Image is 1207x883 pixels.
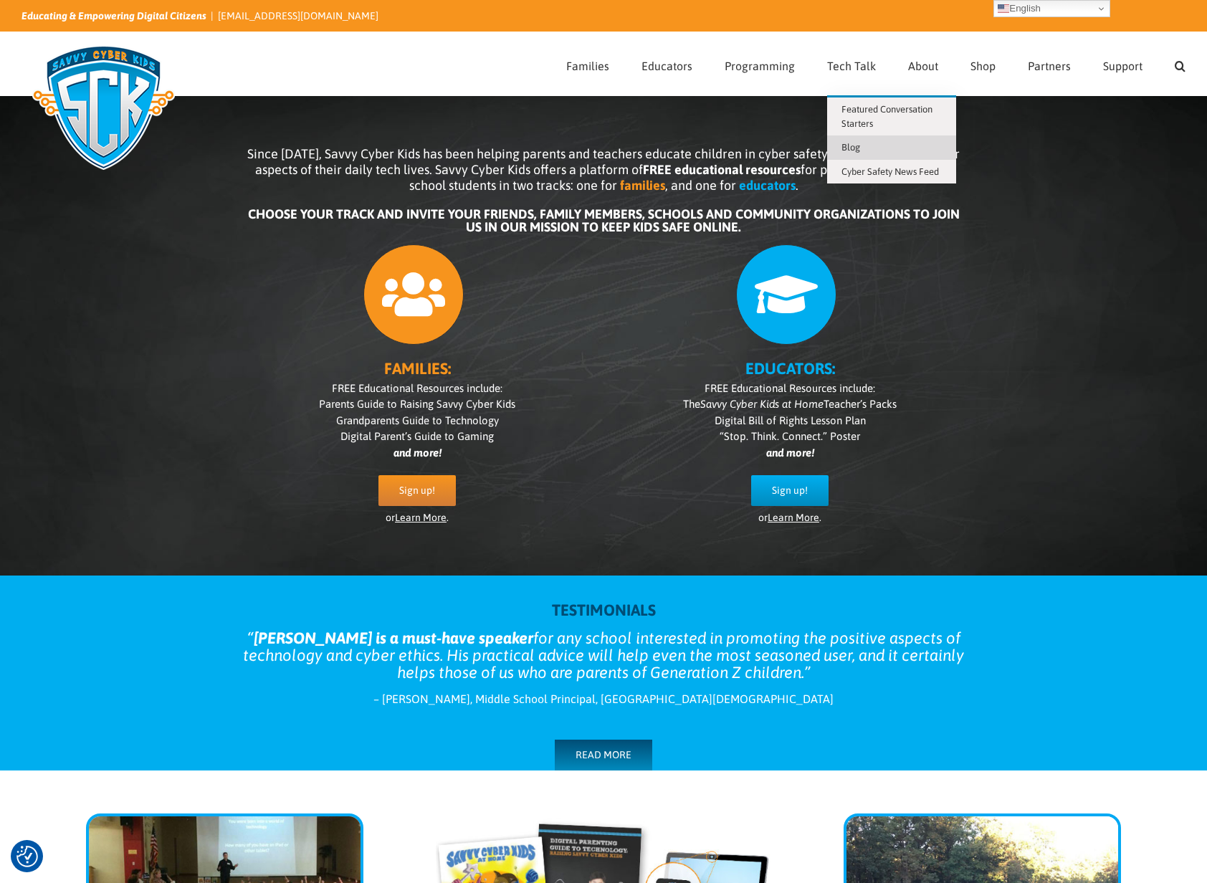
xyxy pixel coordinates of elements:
[319,398,515,410] span: Parents Guide to Raising Savvy Cyber Kids
[751,475,829,506] a: Sign up!
[772,485,808,497] span: Sign up!
[720,430,860,442] span: “Stop. Think. Connect.” Poster
[247,146,960,193] span: Since [DATE], Savvy Cyber Kids has been helping parents and teachers educate children in cyber sa...
[827,97,956,135] a: Featured Conversation Starters
[1028,60,1071,72] span: Partners
[768,512,819,523] a: Learn More
[382,692,470,705] span: [PERSON_NAME]
[552,601,656,619] strong: TESTIMONIALS
[218,10,378,22] a: [EMAIL_ADDRESS][DOMAIN_NAME]
[1028,32,1071,95] a: Partners
[641,32,692,95] a: Educators
[827,160,956,184] a: Cyber Safety News Feed
[841,104,932,129] span: Featured Conversation Starters
[566,32,1185,95] nav: Main Menu
[970,60,996,72] span: Shop
[766,447,814,459] i: and more!
[475,692,596,705] span: Middle School Principal
[566,60,609,72] span: Families
[576,749,631,761] span: READ MORE
[378,475,456,506] a: Sign up!
[601,692,834,705] span: [GEOGRAPHIC_DATA][DEMOGRAPHIC_DATA]
[841,142,860,153] span: Blog
[908,60,938,72] span: About
[620,178,665,193] b: families
[332,382,502,394] span: FREE Educational Resources include:
[827,32,876,95] a: Tech Talk
[1103,60,1142,72] span: Support
[384,359,451,378] b: FAMILIES:
[395,512,447,523] a: Learn More
[1175,32,1185,95] a: Search
[22,36,186,179] img: Savvy Cyber Kids Logo
[998,3,1009,14] img: en
[683,398,897,410] span: The Teacher’s Packs
[336,414,499,426] span: Grandparents Guide to Technology
[705,382,875,394] span: FREE Educational Resources include:
[796,178,798,193] span: .
[725,60,795,72] span: Programming
[555,740,652,770] a: READ MORE
[715,414,866,426] span: Digital Bill of Rights Lesson Plan
[700,398,824,410] i: Savvy Cyber Kids at Home
[745,359,835,378] b: EDUCATORS:
[1103,32,1142,95] a: Support
[399,485,435,497] span: Sign up!
[231,629,976,681] blockquote: for any school interested in promoting the positive aspects of technology and cyber ethics. His p...
[22,10,206,22] i: Educating & Empowering Digital Citizens
[827,135,956,160] a: Blog
[248,206,960,234] b: CHOOSE YOUR TRACK AND INVITE YOUR FRIENDS, FAMILY MEMBERS, SCHOOLS AND COMMUNITY ORGANIZATIONS TO...
[16,846,38,867] button: Consent Preferences
[641,60,692,72] span: Educators
[758,512,821,523] span: or .
[254,629,533,647] strong: [PERSON_NAME] is a must-have speaker
[725,32,795,95] a: Programming
[566,32,609,95] a: Families
[16,846,38,867] img: Revisit consent button
[841,166,939,177] span: Cyber Safety News Feed
[340,430,494,442] span: Digital Parent’s Guide to Gaming
[643,162,801,177] b: FREE educational resources
[908,32,938,95] a: About
[665,178,736,193] span: , and one for
[970,32,996,95] a: Shop
[393,447,442,459] i: and more!
[386,512,449,523] span: or .
[827,60,876,72] span: Tech Talk
[739,178,796,193] b: educators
